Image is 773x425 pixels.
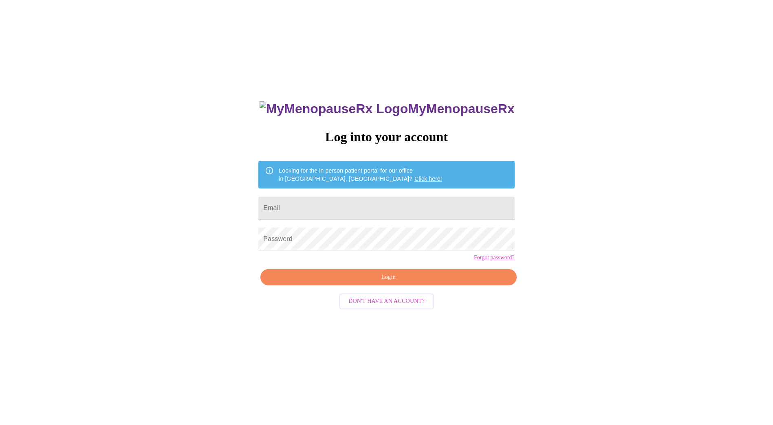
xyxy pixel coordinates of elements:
[258,129,514,145] h3: Log into your account
[260,269,516,286] button: Login
[339,294,434,309] button: Don't have an account?
[337,297,436,304] a: Don't have an account?
[260,101,408,116] img: MyMenopauseRx Logo
[414,175,442,182] a: Click here!
[348,296,425,307] span: Don't have an account?
[270,272,507,283] span: Login
[260,101,515,116] h3: MyMenopauseRx
[279,163,442,186] div: Looking for the in person patient portal for our office in [GEOGRAPHIC_DATA], [GEOGRAPHIC_DATA]?
[474,254,515,261] a: Forgot password?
